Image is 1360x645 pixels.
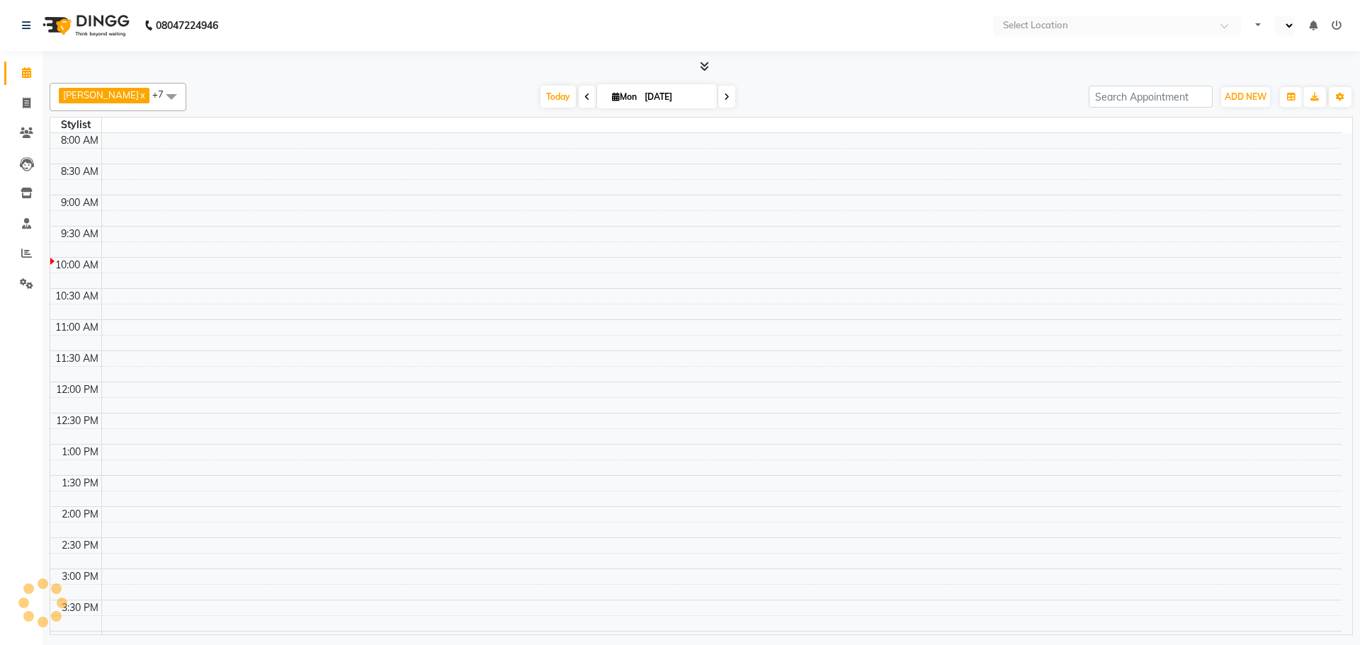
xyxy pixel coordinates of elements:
span: ADD NEW [1225,91,1266,102]
b: 08047224946 [156,6,218,45]
span: +7 [152,89,174,100]
div: 12:30 PM [53,413,101,428]
div: Select Location [1003,18,1068,33]
div: 3:00 PM [59,569,101,584]
img: logo [36,6,133,45]
div: 2:00 PM [59,507,101,522]
span: Today [540,86,576,108]
button: ADD NEW [1221,87,1270,107]
div: 9:00 AM [58,195,101,210]
span: Mon [608,91,640,102]
div: 1:00 PM [59,445,101,460]
div: 8:30 AM [58,164,101,179]
div: 1:30 PM [59,476,101,491]
div: 3:30 PM [59,600,101,615]
div: 12:00 PM [53,382,101,397]
div: 10:30 AM [52,289,101,304]
div: 11:00 AM [52,320,101,335]
span: [PERSON_NAME] [63,89,139,101]
div: 8:00 AM [58,133,101,148]
div: 9:30 AM [58,227,101,241]
div: 11:30 AM [52,351,101,366]
input: 2025-09-01 [640,86,711,108]
div: 2:30 PM [59,538,101,553]
input: Search Appointment [1089,86,1213,108]
div: 10:00 AM [52,258,101,273]
div: Stylist [50,118,101,132]
a: x [139,89,145,101]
